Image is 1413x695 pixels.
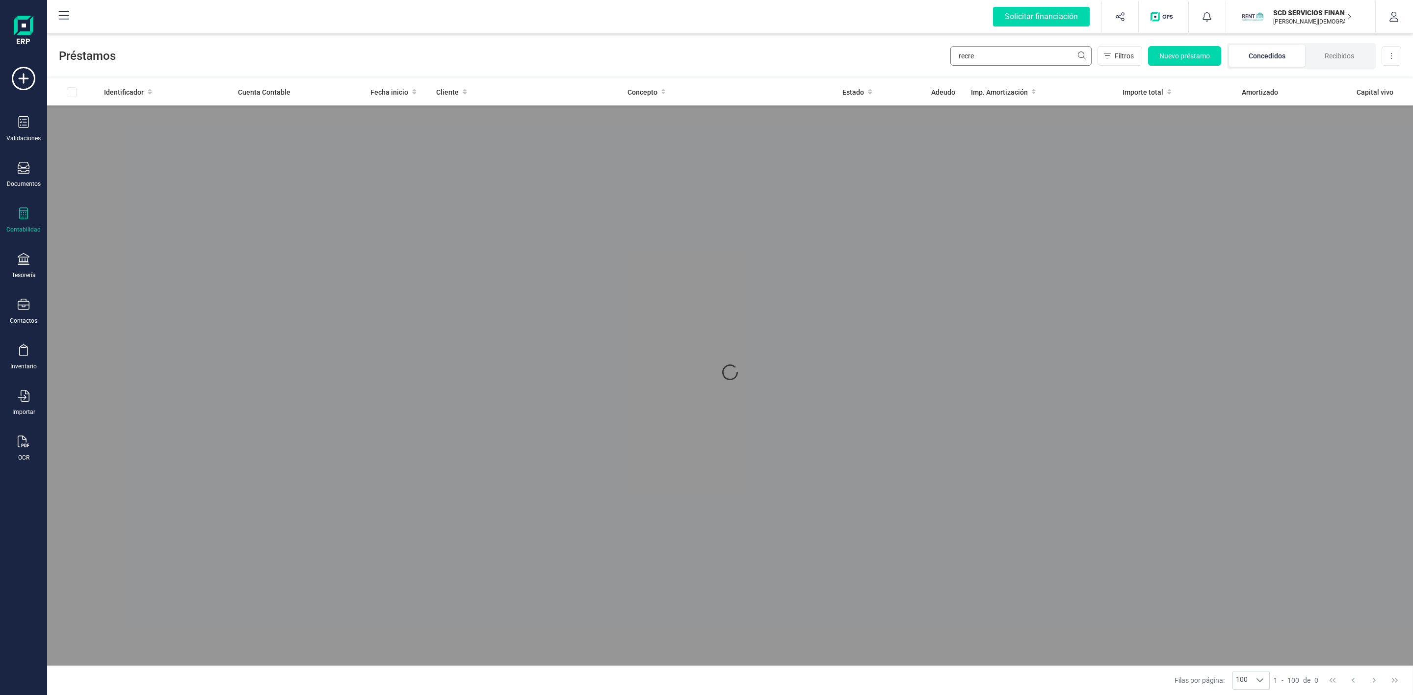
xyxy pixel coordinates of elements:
button: Nuevo préstamo [1148,46,1221,66]
div: - [1274,675,1318,685]
div: Importar [12,408,35,416]
div: Inventario [10,362,37,370]
div: Contactos [10,317,37,325]
p: [PERSON_NAME][DEMOGRAPHIC_DATA][DEMOGRAPHIC_DATA] [1273,18,1352,26]
span: Adeudo [931,87,955,97]
img: Logo de OPS [1151,12,1177,22]
span: Cliente [436,87,459,97]
li: Concedidos [1229,45,1305,67]
button: Logo de OPS [1145,1,1182,32]
div: Contabilidad [6,226,41,233]
span: Amortizado [1242,87,1278,97]
button: Filtros [1098,46,1142,66]
div: OCR [18,454,29,462]
div: Validaciones [6,134,41,142]
span: 100 [1287,675,1299,685]
button: SCSCD SERVICIOS FINANCIEROS SL[PERSON_NAME][DEMOGRAPHIC_DATA][DEMOGRAPHIC_DATA] [1238,1,1363,32]
img: SC [1242,6,1263,27]
span: Concepto [628,87,657,97]
div: Documentos [7,180,41,188]
span: Fecha inicio [370,87,408,97]
p: SCD SERVICIOS FINANCIEROS SL [1273,8,1352,18]
button: Next Page [1365,671,1384,690]
div: Tesorería [12,271,36,279]
span: Imp. Amortización [971,87,1028,97]
span: Préstamos [59,48,950,64]
div: Filas por página: [1175,671,1270,690]
span: Identificador [104,87,144,97]
span: 0 [1314,675,1318,685]
img: Logo Finanedi [14,16,33,47]
span: Filtros [1115,51,1134,61]
span: Estado [842,87,864,97]
span: de [1303,675,1310,685]
li: Recibidos [1305,45,1374,67]
span: 100 [1233,671,1251,689]
div: Solicitar financiación [993,7,1090,26]
span: Cuenta Contable [238,87,290,97]
span: 1 [1274,675,1278,685]
button: Solicitar financiación [981,1,1101,32]
span: Importe total [1123,87,1163,97]
button: First Page [1323,671,1342,690]
button: Last Page [1386,671,1404,690]
input: Buscar... [950,46,1092,66]
span: Nuevo préstamo [1159,51,1210,61]
button: Previous Page [1344,671,1362,690]
span: Capital vivo [1357,87,1393,97]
